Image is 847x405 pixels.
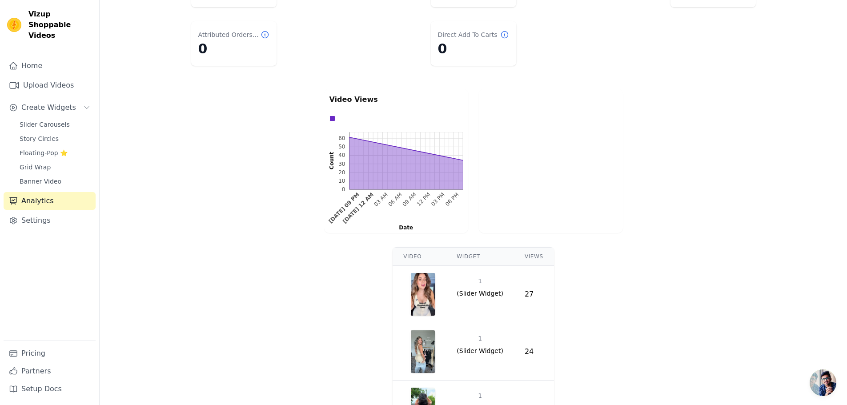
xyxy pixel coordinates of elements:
th: Views [514,248,554,266]
a: Grid Wrap [14,161,96,173]
a: Upload Videos [4,76,96,94]
div: 27 [525,289,543,300]
a: Banner Video [14,175,96,188]
a: Settings [4,212,96,229]
span: Grid Wrap [20,163,51,172]
text: 12 PM [415,191,431,207]
g: bottom ticks [327,189,463,225]
text: 0 [341,186,345,192]
text: 09 AM [401,191,417,208]
text: [DATE] 09 PM [327,191,361,225]
div: Data groups [327,113,461,124]
th: Widget [446,248,514,266]
a: Setup Docs [4,380,96,398]
text: 03 PM [430,191,446,207]
dt: Direct Add To Carts [438,30,498,39]
text: [DATE] 12 AM [341,191,375,225]
dd: 0 [198,41,269,57]
text: 40 [338,152,345,158]
span: Story Circles [20,134,59,143]
g: Tue Aug 19 2025 06:00:00 GMT-0400 (Eastern Daylight Time) [387,191,403,208]
div: 24 [525,346,543,357]
div: 1 [478,330,482,346]
img: Vizup [7,18,21,32]
a: Open chat [810,369,836,396]
span: Banner Video [20,177,61,186]
text: 10 [338,178,345,184]
text: 20 [338,169,345,176]
text: 06 AM [387,191,403,208]
a: Story Circles [14,132,96,145]
text: 06 PM [444,191,460,207]
a: Home [4,57,96,75]
g: Tue Aug 19 2025 18:00:00 GMT-0400 (Eastern Daylight Time) [444,191,460,207]
th: Video [393,248,446,266]
text: 30 [338,161,345,167]
span: ( Slider Widget ) [457,346,503,355]
span: Slider Carousels [20,120,70,129]
div: 1 [478,388,482,404]
g: Tue Aug 19 2025 00:00:00 GMT-0400 (Eastern Daylight Time) [341,191,375,225]
a: Analytics [4,192,96,210]
div: 1 [478,273,482,289]
g: left ticks [338,132,349,193]
dt: Attributed Orders Count [198,30,261,39]
a: Pricing [4,345,96,362]
a: Slider Carousels [14,118,96,131]
img: video [410,330,435,373]
g: Mon Aug 18 2025 21:00:00 GMT-0400 (Eastern Daylight Time) [327,191,361,225]
span: Vizup Shoppable Videos [28,9,92,41]
g: Tue Aug 19 2025 03:00:00 GMT-0400 (Eastern Daylight Time) [373,191,389,208]
button: Create Widgets [4,99,96,116]
text: Date [399,225,413,231]
a: Floating-Pop ⭐ [14,147,96,159]
g: Tue Aug 19 2025 15:00:00 GMT-0400 (Eastern Daylight Time) [430,191,446,207]
p: Video Views [329,94,463,105]
text: 50 [338,144,345,150]
g: Tue Aug 19 2025 12:00:00 GMT-0400 (Eastern Daylight Time) [415,191,431,207]
text: 60 [338,135,345,141]
text: 03 AM [373,191,389,208]
a: Partners [4,362,96,380]
img: video [410,273,435,316]
span: Create Widgets [21,102,76,113]
span: ( Slider Widget ) [457,289,503,298]
text: Count [329,152,335,169]
g: Tue Aug 19 2025 09:00:00 GMT-0400 (Eastern Daylight Time) [401,191,417,208]
g: left axis [318,132,349,193]
span: Floating-Pop ⭐ [20,148,68,157]
dd: 0 [438,41,509,57]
